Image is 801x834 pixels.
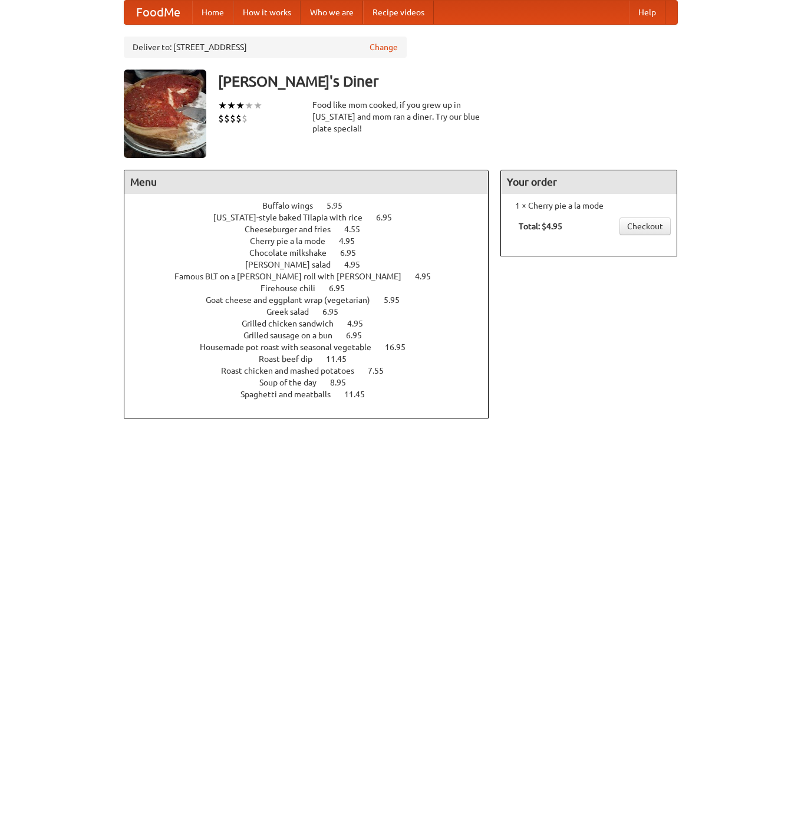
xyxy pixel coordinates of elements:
[501,170,677,194] h4: Your order
[218,70,678,93] h3: [PERSON_NAME]'s Diner
[242,319,345,328] span: Grilled chicken sandwich
[245,260,342,269] span: [PERSON_NAME] salad
[259,354,368,364] a: Roast beef dip 11.45
[245,225,342,234] span: Cheeseburger and fries
[266,307,360,317] a: Greek salad 6.95
[346,331,374,340] span: 6.95
[262,201,364,210] a: Buffalo wings 5.95
[261,284,327,293] span: Firehouse chili
[200,342,383,352] span: Housemade pot roast with seasonal vegetable
[266,307,321,317] span: Greek salad
[327,201,354,210] span: 5.95
[339,236,367,246] span: 4.95
[124,170,489,194] h4: Menu
[221,366,406,375] a: Roast chicken and mashed potatoes 7.55
[245,260,382,269] a: [PERSON_NAME] salad 4.95
[507,200,671,212] li: 1 × Cherry pie a la mode
[250,236,337,246] span: Cherry pie a la mode
[206,295,382,305] span: Goat cheese and eggplant wrap (vegetarian)
[253,99,262,112] li: ★
[344,390,377,399] span: 11.45
[242,112,248,125] li: $
[629,1,665,24] a: Help
[619,217,671,235] a: Checkout
[312,99,489,134] div: Food like mom cooked, if you grew up in [US_STATE] and mom ran a diner. Try our blue plate special!
[218,99,227,112] li: ★
[344,260,372,269] span: 4.95
[301,1,363,24] a: Who we are
[384,295,411,305] span: 5.95
[230,112,236,125] li: $
[124,1,192,24] a: FoodMe
[240,390,387,399] a: Spaghetti and meatballs 11.45
[322,307,350,317] span: 6.95
[340,248,368,258] span: 6.95
[200,342,427,352] a: Housemade pot roast with seasonal vegetable 16.95
[250,236,377,246] a: Cherry pie a la mode 4.95
[236,112,242,125] li: $
[415,272,443,281] span: 4.95
[249,248,378,258] a: Chocolate milkshake 6.95
[519,222,562,231] b: Total: $4.95
[218,112,224,125] li: $
[213,213,374,222] span: [US_STATE]-style baked Tilapia with rice
[242,319,385,328] a: Grilled chicken sandwich 4.95
[221,366,366,375] span: Roast chicken and mashed potatoes
[245,225,382,234] a: Cheeseburger and fries 4.55
[236,99,245,112] li: ★
[259,378,328,387] span: Soup of the day
[376,213,404,222] span: 6.95
[259,354,324,364] span: Roast beef dip
[240,390,342,399] span: Spaghetti and meatballs
[243,331,344,340] span: Grilled sausage on a bun
[370,41,398,53] a: Change
[326,354,358,364] span: 11.45
[206,295,421,305] a: Goat cheese and eggplant wrap (vegetarian) 5.95
[329,284,357,293] span: 6.95
[262,201,325,210] span: Buffalo wings
[213,213,414,222] a: [US_STATE]-style baked Tilapia with rice 6.95
[124,37,407,58] div: Deliver to: [STREET_ADDRESS]
[249,248,338,258] span: Chocolate milkshake
[347,319,375,328] span: 4.95
[363,1,434,24] a: Recipe videos
[245,99,253,112] li: ★
[259,378,368,387] a: Soup of the day 8.95
[243,331,384,340] a: Grilled sausage on a bun 6.95
[385,342,417,352] span: 16.95
[174,272,453,281] a: Famous BLT on a [PERSON_NAME] roll with [PERSON_NAME] 4.95
[261,284,367,293] a: Firehouse chili 6.95
[192,1,233,24] a: Home
[368,366,395,375] span: 7.55
[174,272,413,281] span: Famous BLT on a [PERSON_NAME] roll with [PERSON_NAME]
[330,378,358,387] span: 8.95
[233,1,301,24] a: How it works
[227,99,236,112] li: ★
[124,70,206,158] img: angular.jpg
[224,112,230,125] li: $
[344,225,372,234] span: 4.55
